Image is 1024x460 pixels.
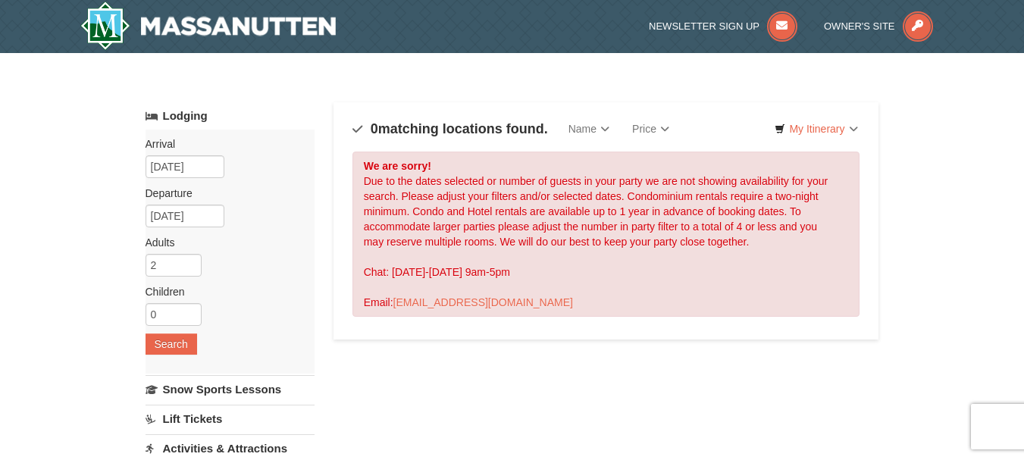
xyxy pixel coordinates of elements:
[621,114,681,144] a: Price
[146,333,197,355] button: Search
[146,405,315,433] a: Lift Tickets
[146,375,315,403] a: Snow Sports Lessons
[824,20,895,32] span: Owner's Site
[146,284,303,299] label: Children
[557,114,621,144] a: Name
[393,296,573,308] a: [EMAIL_ADDRESS][DOMAIN_NAME]
[146,136,303,152] label: Arrival
[146,102,315,130] a: Lodging
[371,121,378,136] span: 0
[649,20,797,32] a: Newsletter Sign Up
[364,160,431,172] strong: We are sorry!
[80,2,337,50] a: Massanutten Resort
[765,117,867,140] a: My Itinerary
[80,2,337,50] img: Massanutten Resort Logo
[352,121,548,136] h4: matching locations found.
[146,186,303,201] label: Departure
[352,152,860,317] div: Due to the dates selected or number of guests in your party we are not showing availability for y...
[649,20,759,32] span: Newsletter Sign Up
[824,20,933,32] a: Owner's Site
[146,235,303,250] label: Adults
